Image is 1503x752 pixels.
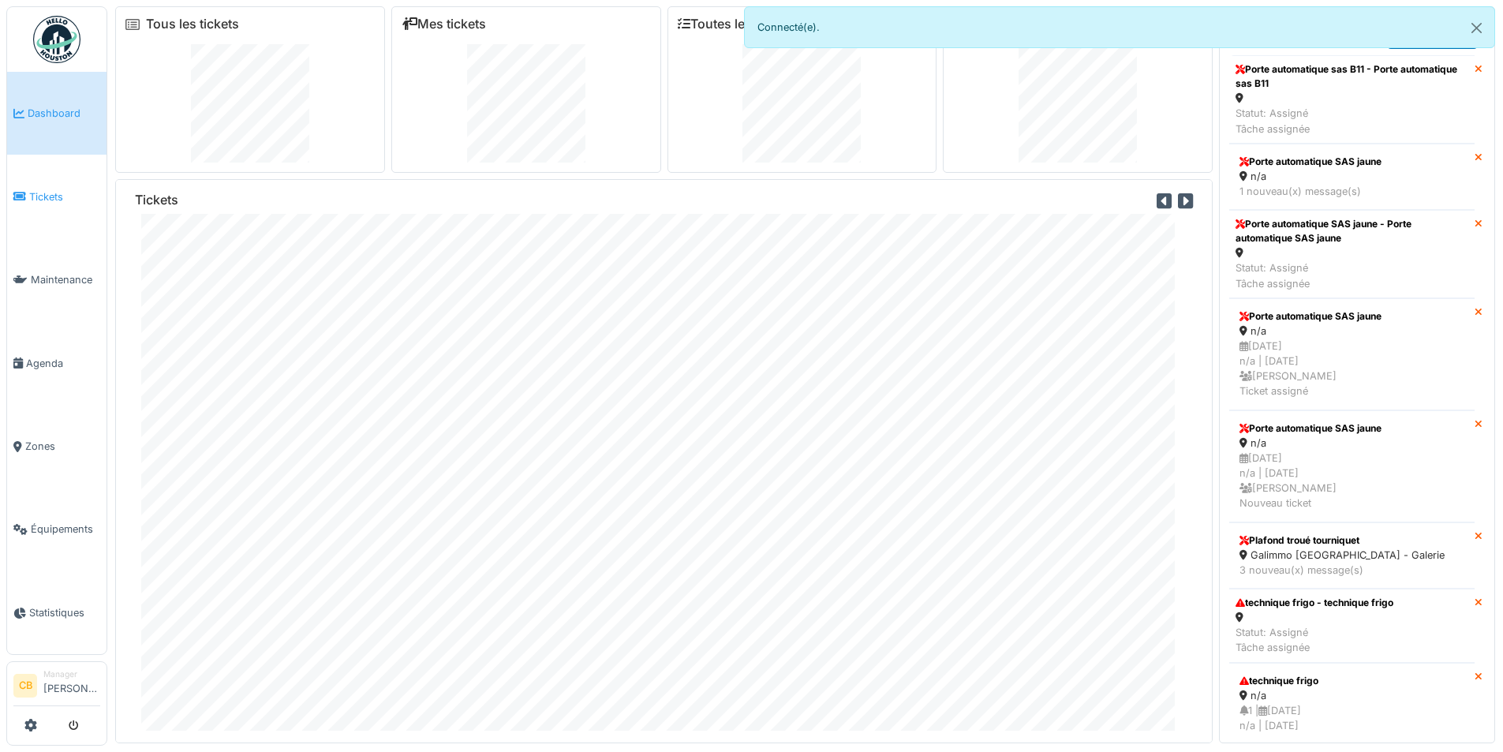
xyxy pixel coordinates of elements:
[1239,563,1464,578] div: 3 nouveau(x) message(s)
[7,72,107,155] a: Dashboard
[31,522,100,537] span: Équipements
[29,605,100,620] span: Statistiques
[13,668,100,706] a: CB Manager[PERSON_NAME]
[1239,451,1464,511] div: [DATE] n/a | [DATE] [PERSON_NAME] Nouveau ticket
[1229,410,1475,522] a: Porte automatique SAS jaune n/a [DATE]n/a | [DATE] [PERSON_NAME]Nouveau ticket
[678,17,795,32] a: Toutes les tâches
[7,488,107,571] a: Équipements
[1239,339,1464,399] div: [DATE] n/a | [DATE] [PERSON_NAME] Ticket assigné
[1229,55,1475,144] a: Porte automatique sas B11 - Porte automatique sas B11 Statut: AssignéTâche assignée
[1229,144,1475,210] a: Porte automatique SAS jaune n/a 1 nouveau(x) message(s)
[26,356,100,371] span: Agenda
[1239,436,1464,451] div: n/a
[29,189,100,204] span: Tickets
[1236,260,1468,290] div: Statut: Assigné Tâche assignée
[1239,324,1464,339] div: n/a
[1239,688,1464,703] div: n/a
[28,106,100,121] span: Dashboard
[1236,106,1468,136] div: Statut: Assigné Tâche assignée
[7,571,107,654] a: Statistiques
[1236,62,1468,91] div: Porte automatique sas B11 - Porte automatique sas B11
[1229,298,1475,410] a: Porte automatique SAS jaune n/a [DATE]n/a | [DATE] [PERSON_NAME]Ticket assigné
[744,6,1496,48] div: Connecté(e).
[1239,184,1464,199] div: 1 nouveau(x) message(s)
[1229,589,1475,663] a: technique frigo - technique frigo Statut: AssignéTâche assignée
[1239,309,1464,324] div: Porte automatique SAS jaune
[1239,155,1464,169] div: Porte automatique SAS jaune
[7,155,107,238] a: Tickets
[7,405,107,488] a: Zones
[1229,522,1475,589] a: Plafond troué tourniquet Galimmo [GEOGRAPHIC_DATA] - Galerie 3 nouveau(x) message(s)
[1459,7,1494,49] button: Close
[43,668,100,680] div: Manager
[43,668,100,702] li: [PERSON_NAME]
[13,674,37,698] li: CB
[7,321,107,404] a: Agenda
[1236,217,1468,245] div: Porte automatique SAS jaune - Porte automatique SAS jaune
[1229,210,1475,298] a: Porte automatique SAS jaune - Porte automatique SAS jaune Statut: AssignéTâche assignée
[7,238,107,321] a: Maintenance
[146,17,239,32] a: Tous les tickets
[31,272,100,287] span: Maintenance
[1239,548,1464,563] div: Galimmo [GEOGRAPHIC_DATA] - Galerie
[1236,596,1393,610] div: technique frigo - technique frigo
[25,439,100,454] span: Zones
[402,17,486,32] a: Mes tickets
[1239,421,1464,436] div: Porte automatique SAS jaune
[135,193,178,208] h6: Tickets
[1239,533,1464,548] div: Plafond troué tourniquet
[1239,674,1464,688] div: technique frigo
[33,16,80,63] img: Badge_color-CXgf-gQk.svg
[1236,625,1393,655] div: Statut: Assigné Tâche assignée
[1239,169,1464,184] div: n/a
